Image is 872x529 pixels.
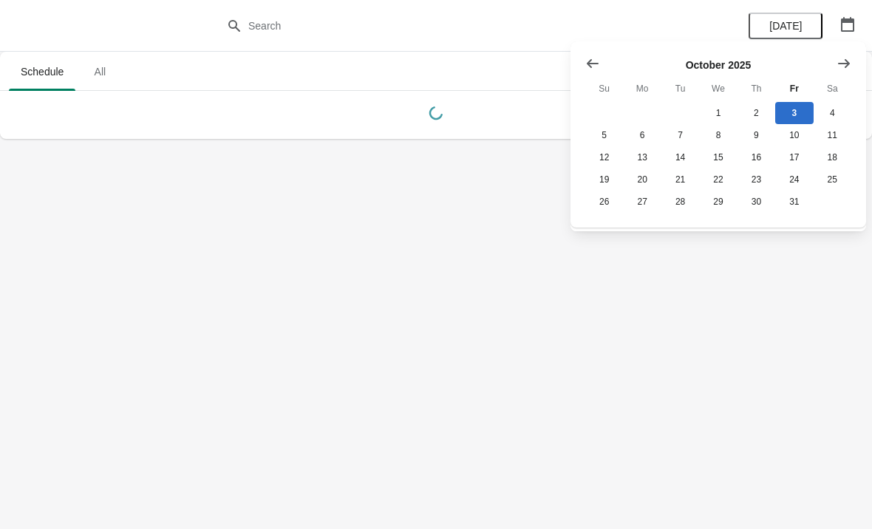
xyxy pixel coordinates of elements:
th: Thursday [738,75,775,102]
span: Schedule [9,58,75,85]
button: Show previous month, September 2025 [579,50,606,77]
button: Tuesday October 7 2025 [661,124,699,146]
button: Monday October 13 2025 [623,146,661,168]
button: Sunday October 5 2025 [585,124,623,146]
button: Sunday October 19 2025 [585,168,623,191]
button: Show next month, November 2025 [831,50,857,77]
button: Thursday October 16 2025 [738,146,775,168]
th: Tuesday [661,75,699,102]
button: Sunday October 26 2025 [585,191,623,213]
button: Thursday October 23 2025 [738,168,775,191]
button: Friday October 17 2025 [775,146,813,168]
button: Friday October 10 2025 [775,124,813,146]
button: Saturday October 4 2025 [814,102,851,124]
button: Wednesday October 15 2025 [699,146,737,168]
button: [DATE] [749,13,822,39]
th: Friday [775,75,813,102]
button: Friday October 31 2025 [775,191,813,213]
button: Thursday October 30 2025 [738,191,775,213]
button: Tuesday October 21 2025 [661,168,699,191]
button: Tuesday October 28 2025 [661,191,699,213]
button: Monday October 27 2025 [623,191,661,213]
button: Wednesday October 8 2025 [699,124,737,146]
button: Friday October 24 2025 [775,168,813,191]
input: Search [248,13,654,39]
span: All [81,58,118,85]
th: Wednesday [699,75,737,102]
button: Wednesday October 1 2025 [699,102,737,124]
th: Monday [623,75,661,102]
button: Saturday October 25 2025 [814,168,851,191]
button: Saturday October 11 2025 [814,124,851,146]
button: Tuesday October 14 2025 [661,146,699,168]
span: [DATE] [769,20,802,32]
button: Thursday October 9 2025 [738,124,775,146]
button: Thursday October 2 2025 [738,102,775,124]
th: Saturday [814,75,851,102]
button: Monday October 6 2025 [623,124,661,146]
button: Today Friday October 3 2025 [775,102,813,124]
th: Sunday [585,75,623,102]
button: Wednesday October 22 2025 [699,168,737,191]
button: Wednesday October 29 2025 [699,191,737,213]
button: Saturday October 18 2025 [814,146,851,168]
button: Monday October 20 2025 [623,168,661,191]
button: Sunday October 12 2025 [585,146,623,168]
